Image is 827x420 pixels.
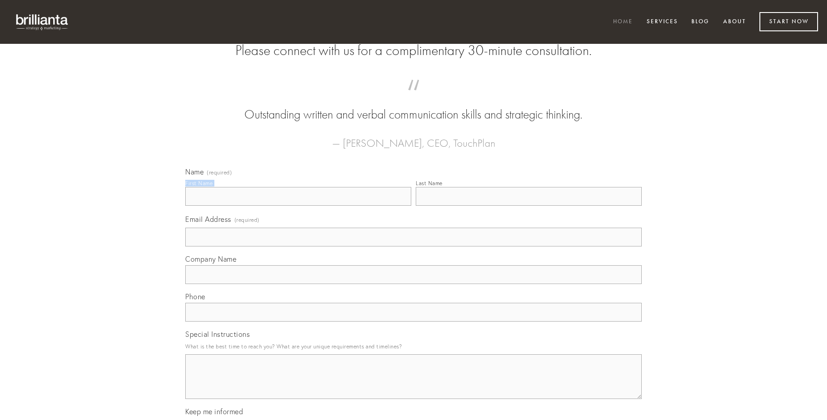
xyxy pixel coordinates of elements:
[185,215,231,224] span: Email Address
[185,180,213,187] div: First Name
[200,89,627,106] span: “
[185,407,243,416] span: Keep me informed
[416,180,443,187] div: Last Name
[9,9,76,35] img: brillianta - research, strategy, marketing
[185,340,642,352] p: What is the best time to reach you? What are your unique requirements and timelines?
[185,42,642,59] h2: Please connect with us for a complimentary 30-minute consultation.
[607,15,639,30] a: Home
[185,255,236,263] span: Company Name
[200,89,627,123] blockquote: Outstanding written and verbal communication skills and strategic thinking.
[200,123,627,152] figcaption: — [PERSON_NAME], CEO, TouchPlan
[185,292,205,301] span: Phone
[185,330,250,339] span: Special Instructions
[759,12,818,31] a: Start Now
[185,167,204,176] span: Name
[717,15,752,30] a: About
[234,214,260,226] span: (required)
[686,15,715,30] a: Blog
[207,170,232,175] span: (required)
[641,15,684,30] a: Services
